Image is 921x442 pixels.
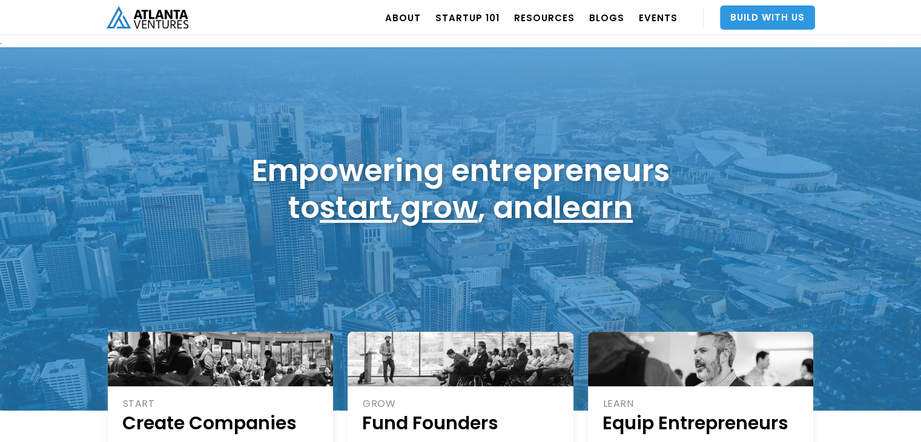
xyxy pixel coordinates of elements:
div: GROW [363,397,560,411]
a: Startup 101 [435,1,500,35]
a: ABOUT [385,1,421,35]
h1: Empowering entrepreneurs to , , and [252,152,670,226]
div: START [123,397,320,411]
a: Build With Us [720,5,815,30]
div: LEARN [603,397,801,411]
h1: Create Companies [122,411,320,435]
a: grow [400,186,478,229]
h1: Equip Entrepreneurs [602,411,801,435]
a: BLOGS [589,1,624,35]
a: start [320,186,392,229]
a: EVENTS [639,1,678,35]
h1: Fund Founders [362,411,560,435]
a: RESOURCES [514,1,575,35]
a: learn [553,186,633,229]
